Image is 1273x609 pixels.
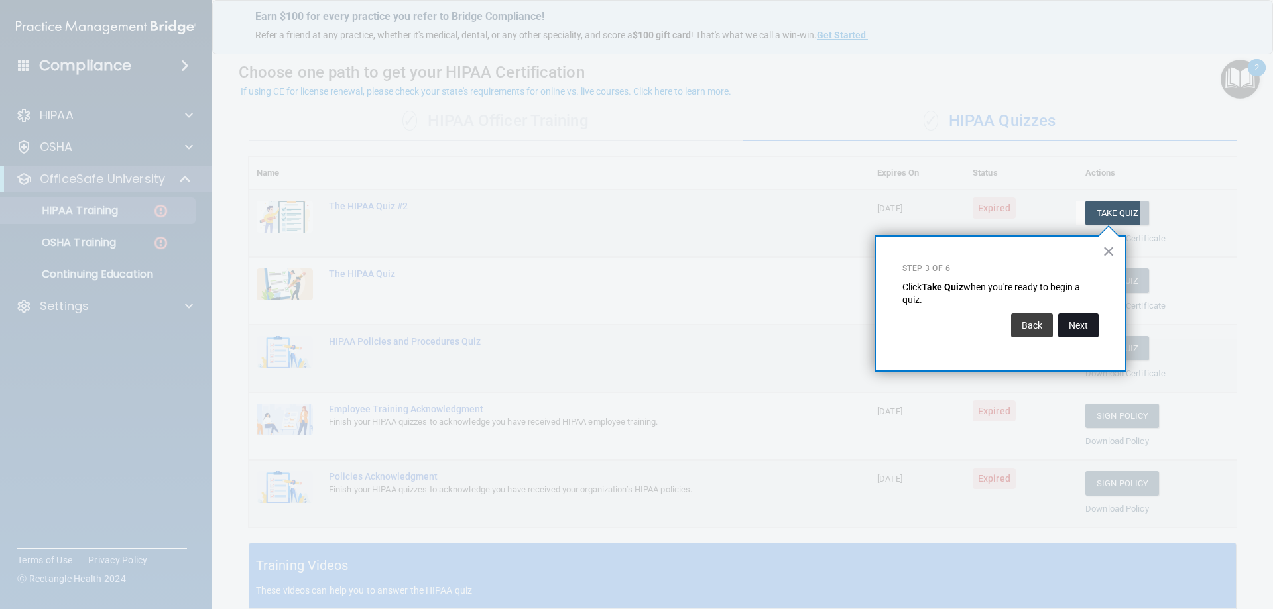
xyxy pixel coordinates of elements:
[902,263,1099,274] p: Step 3 of 6
[1011,313,1053,337] button: Back
[902,282,922,292] span: Click
[1058,313,1099,337] button: Next
[922,282,963,292] strong: Take Quiz
[902,282,1082,305] span: when you're ready to begin a quiz.
[1085,201,1149,225] button: Take Quiz
[1103,241,1115,262] button: Close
